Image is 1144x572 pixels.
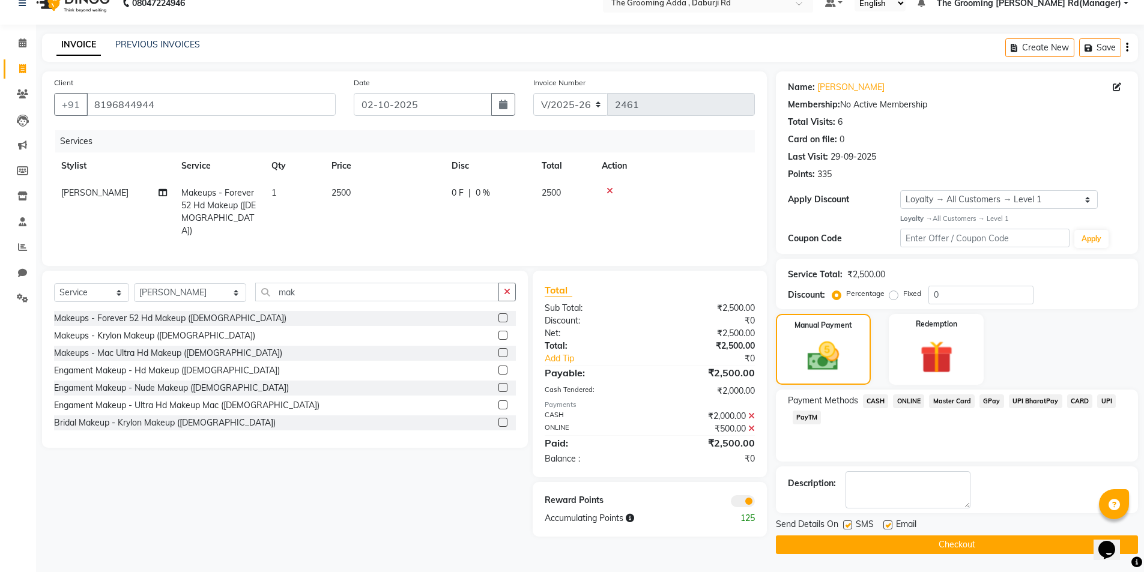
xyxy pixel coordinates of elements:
button: Create New [1005,38,1074,57]
input: Enter Offer / Coupon Code [900,229,1070,247]
th: Stylist [54,152,174,179]
th: Service [174,152,264,179]
div: ₹0 [669,352,764,365]
div: Engament Makeup - Hd Makeup ([DEMOGRAPHIC_DATA]) [54,364,280,377]
th: Qty [264,152,324,179]
div: Engament Makeup - Nude Makeup ([DEMOGRAPHIC_DATA]) [54,382,289,394]
div: ₹500.00 [650,423,764,435]
div: ₹2,500.00 [650,436,764,450]
div: ₹2,500.00 [650,327,764,340]
div: Apply Discount [788,193,901,206]
label: Redemption [916,319,957,330]
span: 2500 [331,187,351,198]
a: PREVIOUS INVOICES [115,39,200,50]
div: 0 [840,133,844,146]
span: 0 F [452,187,464,199]
div: ₹2,500.00 [650,302,764,315]
label: Invoice Number [533,77,586,88]
div: Discount: [536,315,650,327]
div: ₹0 [650,453,764,465]
div: Reward Points [536,494,650,507]
a: [PERSON_NAME] [817,81,885,94]
span: 1 [271,187,276,198]
div: Paid: [536,436,650,450]
div: Balance : [536,453,650,465]
div: Description: [788,477,836,490]
a: INVOICE [56,34,101,56]
span: UPI [1097,394,1116,408]
div: Cash Tendered: [536,385,650,397]
span: SMS [856,518,874,533]
div: ₹2,000.00 [650,410,764,423]
div: Makeups - Krylon Makeup ([DEMOGRAPHIC_DATA]) [54,330,255,342]
div: Last Visit: [788,151,828,163]
input: Search by Name/Mobile/Email/Code [86,93,336,116]
div: Makeups - Mac Ultra Hd Makeup ([DEMOGRAPHIC_DATA]) [54,347,282,360]
div: Payable: [536,366,650,380]
div: Accumulating Points [536,512,706,525]
div: Points: [788,168,815,181]
div: ₹2,000.00 [650,385,764,397]
span: Email [896,518,916,533]
label: Client [54,77,73,88]
div: ₹2,500.00 [650,366,764,380]
button: Checkout [776,535,1138,554]
span: Makeups - Forever 52 Hd Makeup ([DEMOGRAPHIC_DATA]) [181,187,256,236]
label: Fixed [903,288,921,299]
div: Card on file: [788,133,837,146]
span: Total [545,284,572,297]
label: Date [354,77,370,88]
button: +91 [54,93,88,116]
div: Membership: [788,98,840,111]
button: Save [1079,38,1121,57]
span: [PERSON_NAME] [61,187,129,198]
strong: Loyalty → [900,214,932,223]
span: | [468,187,471,199]
img: _gift.svg [910,337,963,378]
div: Discount: [788,289,825,301]
div: Name: [788,81,815,94]
div: All Customers → Level 1 [900,214,1126,224]
div: ONLINE [536,423,650,435]
span: ONLINE [893,394,924,408]
th: Total [534,152,595,179]
div: Sub Total: [536,302,650,315]
div: Engament Makeup - Ultra Hd Makeup Mac ([DEMOGRAPHIC_DATA]) [54,399,319,412]
div: ₹2,500.00 [847,268,885,281]
div: Service Total: [788,268,843,281]
span: CARD [1067,394,1093,408]
span: PayTM [793,411,822,424]
div: CASH [536,410,650,423]
span: 0 % [476,187,490,199]
img: _cash.svg [797,338,849,375]
div: ₹2,500.00 [650,340,764,352]
label: Manual Payment [794,320,852,331]
span: Send Details On [776,518,838,533]
iframe: chat widget [1094,524,1132,560]
span: CASH [863,394,889,408]
div: ₹0 [650,315,764,327]
span: Payment Methods [788,394,858,407]
label: Percentage [846,288,885,299]
span: 2500 [542,187,561,198]
span: GPay [979,394,1004,408]
th: Price [324,152,444,179]
div: Payments [545,400,754,410]
div: Services [55,130,764,152]
div: Net: [536,327,650,340]
button: Apply [1074,230,1109,248]
div: Coupon Code [788,232,901,245]
div: 125 [707,512,764,525]
div: Makeups - Forever 52 Hd Makeup ([DEMOGRAPHIC_DATA]) [54,312,286,325]
div: Total Visits: [788,116,835,128]
div: Total: [536,340,650,352]
th: Action [595,152,755,179]
a: Add Tip [536,352,668,365]
div: No Active Membership [788,98,1126,111]
span: UPI BharatPay [1009,394,1062,408]
div: 6 [838,116,843,128]
div: 29-09-2025 [831,151,876,163]
div: 335 [817,168,832,181]
span: Master Card [929,394,975,408]
div: Bridal Makeup - Krylon Makeup ([DEMOGRAPHIC_DATA]) [54,417,276,429]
